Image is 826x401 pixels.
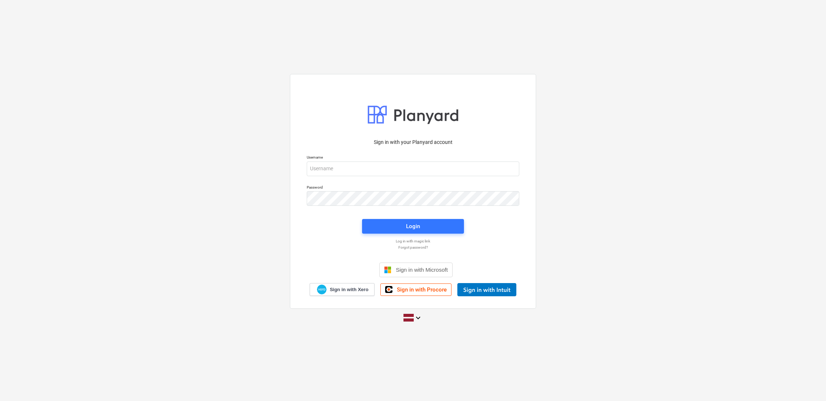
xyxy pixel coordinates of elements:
[307,155,519,161] p: Username
[384,266,391,274] img: Microsoft logo
[310,283,375,296] a: Sign in with Xero
[414,313,423,322] i: keyboard_arrow_down
[362,219,464,234] button: Login
[307,138,519,146] p: Sign in with your Planyard account
[307,185,519,191] p: Password
[303,245,523,250] a: Forgot password?
[330,286,368,293] span: Sign in with Xero
[396,267,448,273] span: Sign in with Microsoft
[380,283,451,296] a: Sign in with Procore
[317,285,327,294] img: Xero logo
[406,222,420,231] div: Login
[307,161,519,176] input: Username
[303,239,523,244] a: Log in with magic link
[397,286,447,293] span: Sign in with Procore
